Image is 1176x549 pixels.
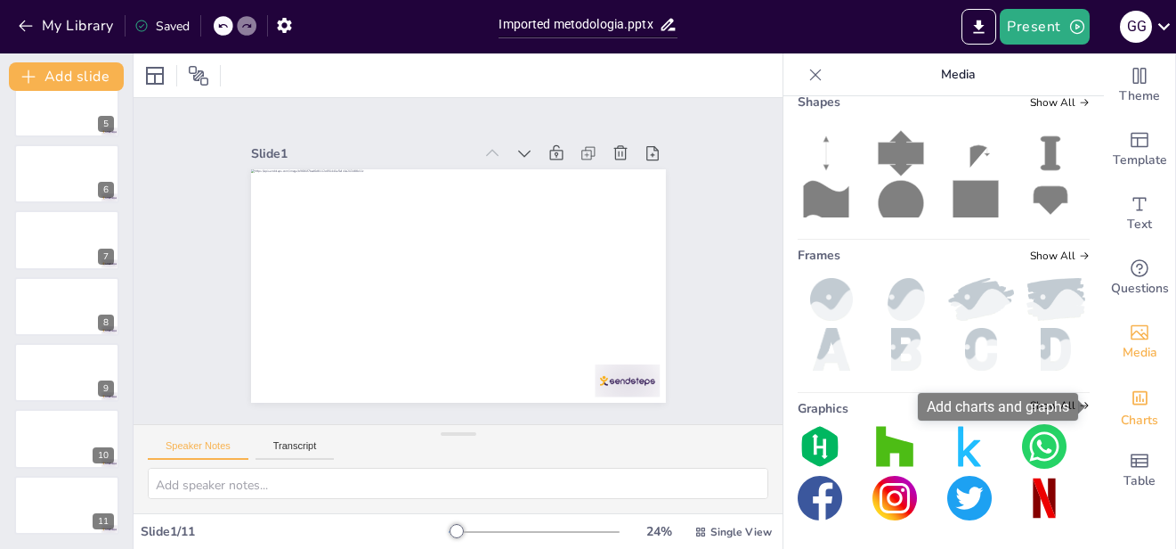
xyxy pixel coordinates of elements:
div: Slide 1 / 11 [141,523,449,540]
img: paint2.png [947,278,1015,321]
div: Add images, graphics, shapes or video [1104,310,1175,374]
img: graphic [872,476,917,520]
div: Add ready made slides [1104,118,1175,182]
button: Transcript [255,440,335,460]
div: Saved [134,18,190,35]
input: Insert title [499,12,658,37]
img: c.png [947,328,1015,371]
span: Charts [1121,411,1158,430]
div: 11 [93,513,114,529]
div: 5 [98,116,114,132]
div: 10 [14,409,119,468]
div: 10 [93,447,114,463]
div: Add a table [1104,438,1175,503]
img: graphic [947,476,992,520]
div: 6 [98,182,114,198]
span: Media [1123,343,1157,363]
div: Change the overall theme [1104,53,1175,118]
div: 8 [98,315,114,331]
img: paint.png [1022,278,1090,321]
span: Position [188,65,209,86]
img: graphic [798,424,842,469]
div: 9 [14,343,119,402]
span: Shapes [798,94,840,111]
span: Single View [710,525,772,539]
div: 9 [98,381,114,397]
img: graphic [872,424,917,469]
span: Text [1127,215,1152,234]
span: Frames [798,247,840,264]
div: Layout [141,61,169,90]
div: Add charts and graphs [918,393,1078,421]
div: Slide 1 [291,86,507,171]
div: Add text boxes [1104,182,1175,246]
button: g g [1120,9,1152,45]
img: graphic [1022,476,1067,520]
div: 7 [14,210,119,269]
span: Table [1123,471,1156,491]
button: My Library [13,12,121,40]
div: Get real-time input from your audience [1104,246,1175,310]
img: oval.png [872,278,940,321]
img: graphic [798,476,842,520]
span: Questions [1111,279,1169,299]
img: graphic [947,424,992,469]
img: ball.png [798,278,865,321]
img: a.png [798,328,865,371]
span: Theme [1119,86,1160,106]
div: 6 [14,144,119,203]
p: Media [830,53,1086,96]
span: Show all [1030,96,1090,109]
span: Show all [1030,250,1090,262]
div: 24 % [637,523,680,540]
span: Template [1113,151,1167,170]
div: 11 [14,476,119,535]
img: b.png [872,328,940,371]
span: Graphics [798,400,848,417]
div: Add charts and graphs [1104,374,1175,438]
button: Add slide [9,62,124,91]
div: 7 [98,249,114,265]
button: Export to PowerPoint [961,9,996,45]
button: Present [1000,9,1089,45]
img: d.png [1022,328,1090,371]
img: graphic [1022,424,1067,469]
div: 8 [14,277,119,336]
div: 5 [14,78,119,137]
div: g g [1120,11,1152,43]
button: Speaker Notes [148,440,248,460]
